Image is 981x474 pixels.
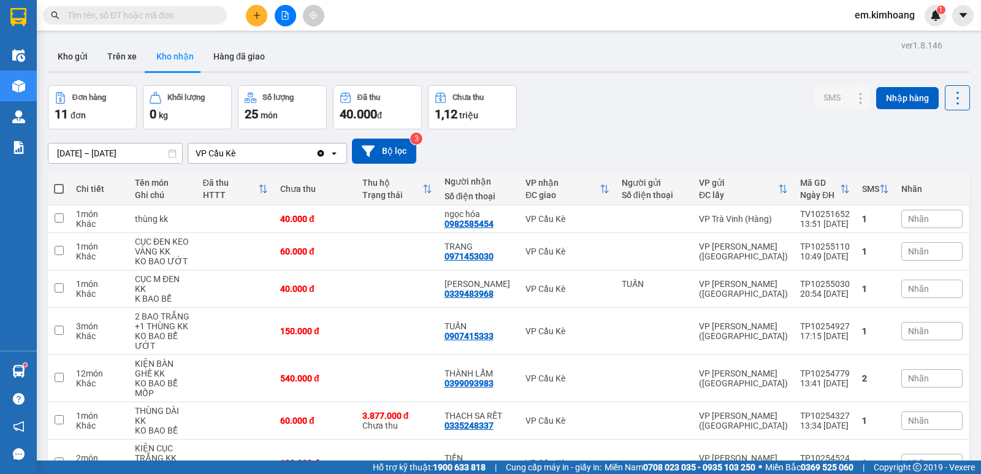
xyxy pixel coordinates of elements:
th: Toggle SortBy [794,173,856,205]
div: VP Cầu Kè [525,326,609,336]
strong: 1900 633 818 [433,462,486,472]
div: Khác [76,219,123,229]
button: SMS [814,86,850,109]
svg: open [329,148,339,158]
div: 0907415333 [445,331,494,341]
th: Toggle SortBy [693,173,794,205]
input: Selected VP Cầu Kè. [237,147,238,159]
span: question-circle [13,393,25,405]
div: 2 BAO TRẮNG +1 THÙNG KK [135,312,191,331]
button: aim [303,5,324,26]
div: 20:54 [DATE] [800,289,850,299]
div: VP nhận [525,178,600,188]
th: Toggle SortBy [356,173,438,205]
img: icon-new-feature [930,10,941,21]
div: VP Cầu Kè [525,416,609,426]
div: 2 món [76,453,123,463]
div: TUẤN [622,279,687,289]
div: Ghi chú [135,190,191,200]
div: THÀNH LẨM [445,369,513,378]
div: Người gửi [622,178,687,188]
div: 1 [862,284,889,294]
div: ngọc hóa [445,209,513,219]
div: Chi tiết [76,184,123,194]
div: 1 [862,458,889,468]
button: Trên xe [97,42,147,71]
button: Số lượng25món [238,85,327,129]
sup: 3 [410,132,422,145]
div: Thu hộ [362,178,422,188]
img: logo-vxr [10,8,26,26]
div: VP Trà Vinh (Hàng) [699,214,788,224]
span: caret-down [958,10,969,21]
div: Đã thu [203,178,258,188]
div: ver 1.8.146 [901,39,942,52]
span: Nhãn [908,326,929,336]
div: Khác [76,331,123,341]
sup: 1 [937,6,945,14]
span: triệu [459,110,478,120]
sup: 1 [23,363,27,367]
span: Nhãn [908,416,929,426]
div: ĐC lấy [699,190,778,200]
span: 25 [245,107,258,121]
strong: 0369 525 060 [801,462,853,472]
div: VP [PERSON_NAME] ([GEOGRAPHIC_DATA]) [699,369,788,388]
input: Tìm tên, số ĐT hoặc mã đơn [67,9,212,22]
div: 40.000 đ [280,284,350,294]
span: plus [253,11,261,20]
button: caret-down [952,5,974,26]
div: 3 món [76,321,123,331]
th: Toggle SortBy [197,173,274,205]
div: TP10254927 [800,321,850,331]
div: VP Cầu Kè [525,247,609,256]
div: TP10254524 [800,453,850,463]
div: Khác [76,378,123,388]
span: 11 [55,107,68,121]
span: Nhãn [908,373,929,383]
div: 0971453030 [445,251,494,261]
div: 1 [862,326,889,336]
div: thùng kk [135,214,191,224]
div: VP [PERSON_NAME] ([GEOGRAPHIC_DATA]) [699,242,788,261]
div: VP Cầu Kè [525,284,609,294]
span: kg [159,110,168,120]
div: TIỀN [445,453,513,463]
span: ⚪️ [758,465,762,470]
svg: Clear value [316,148,326,158]
div: 60.000 đ [280,416,350,426]
div: CỤC ĐEN KEO VÀNG KK [135,237,191,256]
span: | [863,461,865,474]
div: TP10255030 [800,279,850,289]
span: 40.000 [340,107,377,121]
div: VP Cầu Kè [525,458,609,468]
div: THẠCH SA RẾT [445,411,513,421]
div: Nhãn [901,184,963,194]
div: 1 món [76,411,123,421]
div: Khác [76,251,123,261]
div: VP [PERSON_NAME] ([GEOGRAPHIC_DATA]) [699,279,788,299]
div: Mã GD [800,178,840,188]
div: 2 [862,373,889,383]
div: 1 [862,416,889,426]
div: 40.000 đ [280,214,350,224]
div: 60.000 đ [280,247,350,256]
button: plus [246,5,267,26]
div: THÙNG DÀI KK [135,406,191,426]
div: 1 [862,214,889,224]
div: Trạng thái [362,190,422,200]
div: Khối lượng [167,93,205,102]
span: 1 [939,6,943,14]
div: CỤC M ĐEN KK [135,274,191,294]
img: warehouse-icon [12,365,25,378]
div: 100.000 đ [280,458,350,468]
span: search [51,11,59,20]
div: 1 [862,247,889,256]
div: 150.000 đ [280,326,350,336]
div: Số điện thoại [445,191,513,201]
div: KIM NGÂN [445,279,513,289]
button: Hàng đã giao [204,42,275,71]
span: copyright [913,463,922,472]
button: Đã thu40.000đ [333,85,422,129]
div: KO BAO BỂ MỐP [135,378,191,398]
